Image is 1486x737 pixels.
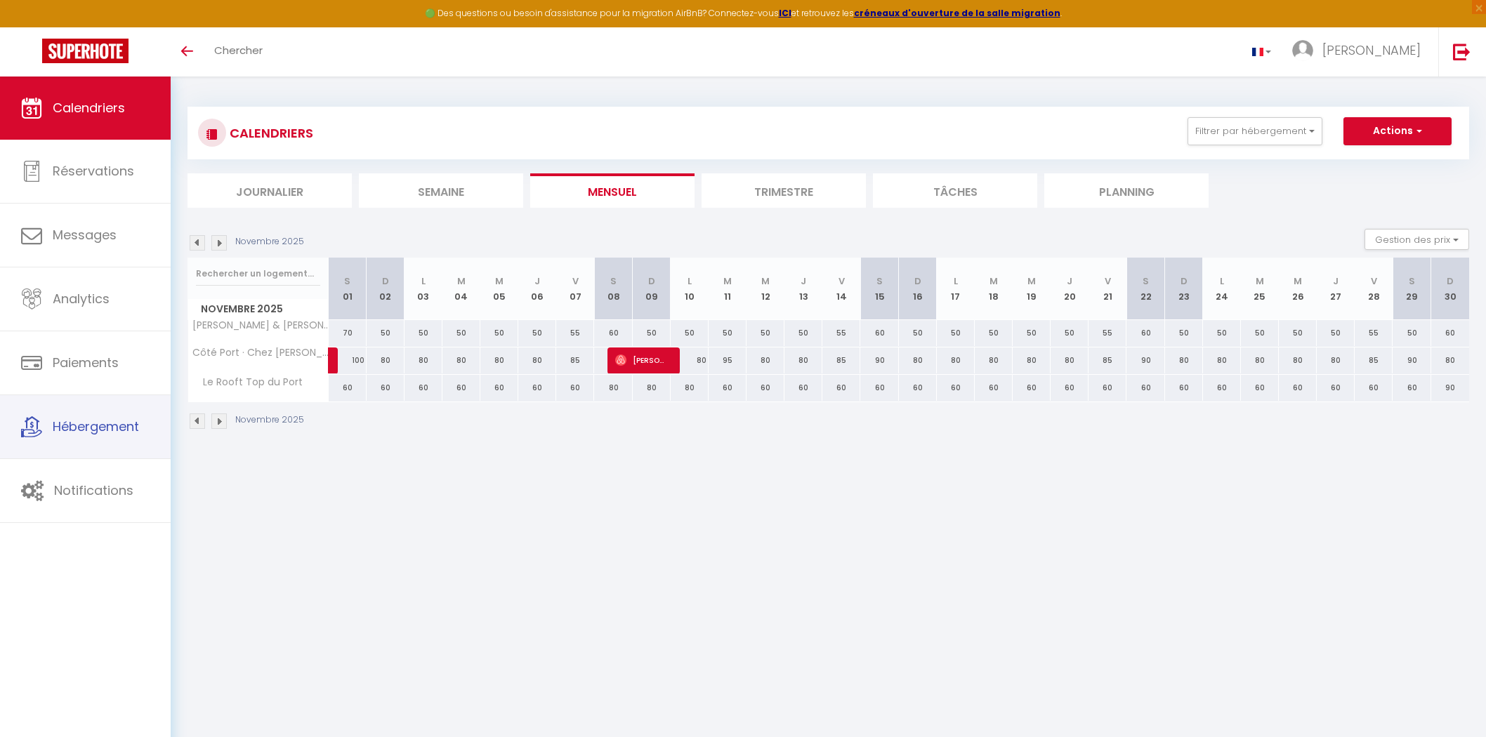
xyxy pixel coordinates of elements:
h3: CALENDRIERS [226,117,313,149]
span: Novembre 2025 [188,299,328,319]
a: créneaux d'ouverture de la salle migration [854,7,1060,19]
th: 03 [405,258,442,320]
a: Chercher [204,27,273,77]
div: 90 [1431,375,1469,401]
div: 80 [899,347,937,373]
span: Hébergement [53,418,139,435]
li: Journalier [188,173,352,208]
abbr: J [801,274,806,288]
th: 09 [633,258,671,320]
th: 21 [1089,258,1126,320]
div: 80 [975,347,1013,373]
abbr: S [1409,274,1415,288]
span: Calendriers [53,99,125,117]
th: 16 [899,258,937,320]
div: 60 [329,375,367,401]
div: 60 [860,320,898,346]
div: 60 [405,375,442,401]
button: Actions [1343,117,1452,145]
abbr: D [914,274,921,288]
div: 55 [556,320,594,346]
button: Gestion des prix [1365,229,1469,250]
span: Paiements [53,354,119,371]
div: 80 [747,347,784,373]
th: 05 [480,258,518,320]
div: 50 [784,320,822,346]
div: 60 [860,375,898,401]
th: 13 [784,258,822,320]
div: 60 [1241,375,1279,401]
abbr: S [344,274,350,288]
th: 30 [1431,258,1469,320]
div: 50 [1165,320,1203,346]
div: 60 [442,375,480,401]
div: 55 [1089,320,1126,346]
div: 60 [709,375,747,401]
img: Super Booking [42,39,129,63]
th: 17 [937,258,975,320]
th: 11 [709,258,747,320]
div: 80 [937,347,975,373]
div: 60 [556,375,594,401]
th: 26 [1279,258,1317,320]
div: 60 [937,375,975,401]
div: 80 [1013,347,1051,373]
div: 60 [747,375,784,401]
th: 22 [1126,258,1164,320]
p: Novembre 2025 [235,413,304,427]
li: Mensuel [530,173,695,208]
abbr: S [610,274,617,288]
div: 60 [975,375,1013,401]
th: 23 [1165,258,1203,320]
abbr: L [954,274,958,288]
div: 50 [747,320,784,346]
div: 50 [1241,320,1279,346]
th: 12 [747,258,784,320]
abbr: V [572,274,579,288]
span: Messages [53,226,117,244]
abbr: L [688,274,692,288]
div: 80 [1165,347,1203,373]
abbr: D [1447,274,1454,288]
div: 50 [1317,320,1355,346]
th: 25 [1241,258,1279,320]
abbr: V [1371,274,1377,288]
abbr: S [1143,274,1149,288]
div: 85 [822,347,860,373]
abbr: J [1067,274,1072,288]
div: 80 [671,347,709,373]
div: 80 [784,347,822,373]
th: 04 [442,258,480,320]
div: 55 [822,320,860,346]
th: 29 [1393,258,1431,320]
img: ... [1292,40,1313,61]
div: 60 [1089,375,1126,401]
span: [PERSON_NAME] [615,347,666,373]
div: 60 [594,320,632,346]
div: 60 [367,375,405,401]
a: ... [PERSON_NAME] [1282,27,1438,77]
div: 60 [518,375,556,401]
strong: ICI [779,7,791,19]
abbr: D [382,274,389,288]
div: 80 [1279,347,1317,373]
span: [PERSON_NAME] & [PERSON_NAME] [PERSON_NAME] [190,320,331,331]
div: 50 [633,320,671,346]
div: 55 [1355,320,1393,346]
abbr: M [989,274,998,288]
div: 50 [442,320,480,346]
abbr: S [876,274,883,288]
th: 07 [556,258,594,320]
th: 02 [367,258,405,320]
div: 50 [899,320,937,346]
div: 80 [405,347,442,373]
div: 80 [367,347,405,373]
div: 80 [1431,347,1469,373]
div: 50 [709,320,747,346]
div: 95 [709,347,747,373]
span: Le Rooft Top du Port [190,375,306,390]
div: 85 [556,347,594,373]
span: Analytics [53,290,110,307]
abbr: J [1333,274,1339,288]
